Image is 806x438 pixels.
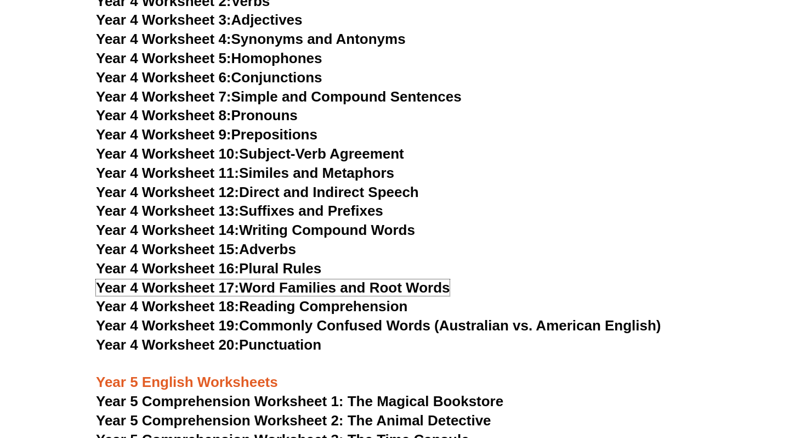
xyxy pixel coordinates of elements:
[96,298,407,315] a: Year 4 Worksheet 18:Reading Comprehension
[96,31,406,47] a: Year 4 Worksheet 4:Synonyms and Antonyms
[96,336,239,353] span: Year 4 Worksheet 20:
[96,50,322,66] a: Year 4 Worksheet 5:Homophones
[96,260,321,277] a: Year 4 Worksheet 16:Plural Rules
[96,145,239,162] span: Year 4 Worksheet 10:
[96,222,239,238] span: Year 4 Worksheet 14:
[96,184,419,200] a: Year 4 Worksheet 12:Direct and Indirect Speech
[96,12,231,28] span: Year 4 Worksheet 3:
[96,203,239,219] span: Year 4 Worksheet 13:
[96,393,503,409] a: Year 5 Comprehension Worksheet 1: The Magical Bookstore
[96,355,710,392] h3: Year 5 English Worksheets
[618,314,806,438] iframe: Chat Widget
[96,107,231,123] span: Year 4 Worksheet 8:
[96,279,450,296] a: Year 4 Worksheet 17:Word Families and Root Words
[96,50,231,66] span: Year 4 Worksheet 5:
[96,203,383,219] a: Year 4 Worksheet 13:Suffixes and Prefixes
[96,69,231,86] span: Year 4 Worksheet 6:
[96,107,298,123] a: Year 4 Worksheet 8:Pronouns
[96,165,239,181] span: Year 4 Worksheet 11:
[96,165,394,181] a: Year 4 Worksheet 11:Similes and Metaphors
[96,12,303,28] a: Year 4 Worksheet 3:Adjectives
[96,336,321,353] a: Year 4 Worksheet 20:Punctuation
[96,241,296,257] a: Year 4 Worksheet 15:Adverbs
[96,69,322,86] a: Year 4 Worksheet 6:Conjunctions
[96,298,239,315] span: Year 4 Worksheet 18:
[96,241,239,257] span: Year 4 Worksheet 15:
[96,412,491,429] a: Year 5 Comprehension Worksheet 2: The Animal Detective
[96,260,239,277] span: Year 4 Worksheet 16:
[96,88,462,105] a: Year 4 Worksheet 7:Simple and Compound Sentences
[96,31,231,47] span: Year 4 Worksheet 4:
[96,222,415,238] a: Year 4 Worksheet 14:Writing Compound Words
[96,317,661,334] a: Year 4 Worksheet 19:Commonly Confused Words (Australian vs. American English)
[96,145,404,162] a: Year 4 Worksheet 10:Subject-Verb Agreement
[96,88,231,105] span: Year 4 Worksheet 7:
[96,126,231,143] span: Year 4 Worksheet 9:
[96,184,239,200] span: Year 4 Worksheet 12:
[96,126,317,143] a: Year 4 Worksheet 9:Prepositions
[96,279,239,296] span: Year 4 Worksheet 17:
[96,317,239,334] span: Year 4 Worksheet 19:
